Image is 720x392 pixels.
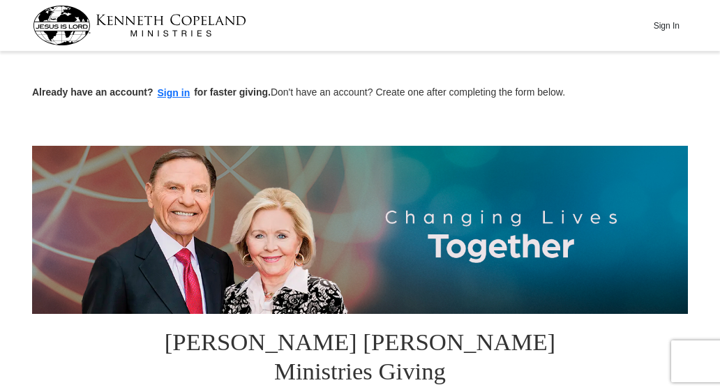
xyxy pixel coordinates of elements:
strong: Already have an account? for faster giving. [32,86,271,98]
img: kcm-header-logo.svg [33,6,246,45]
p: Don't have an account? Create one after completing the form below. [32,85,688,101]
button: Sign In [645,15,687,36]
button: Sign in [153,85,195,101]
